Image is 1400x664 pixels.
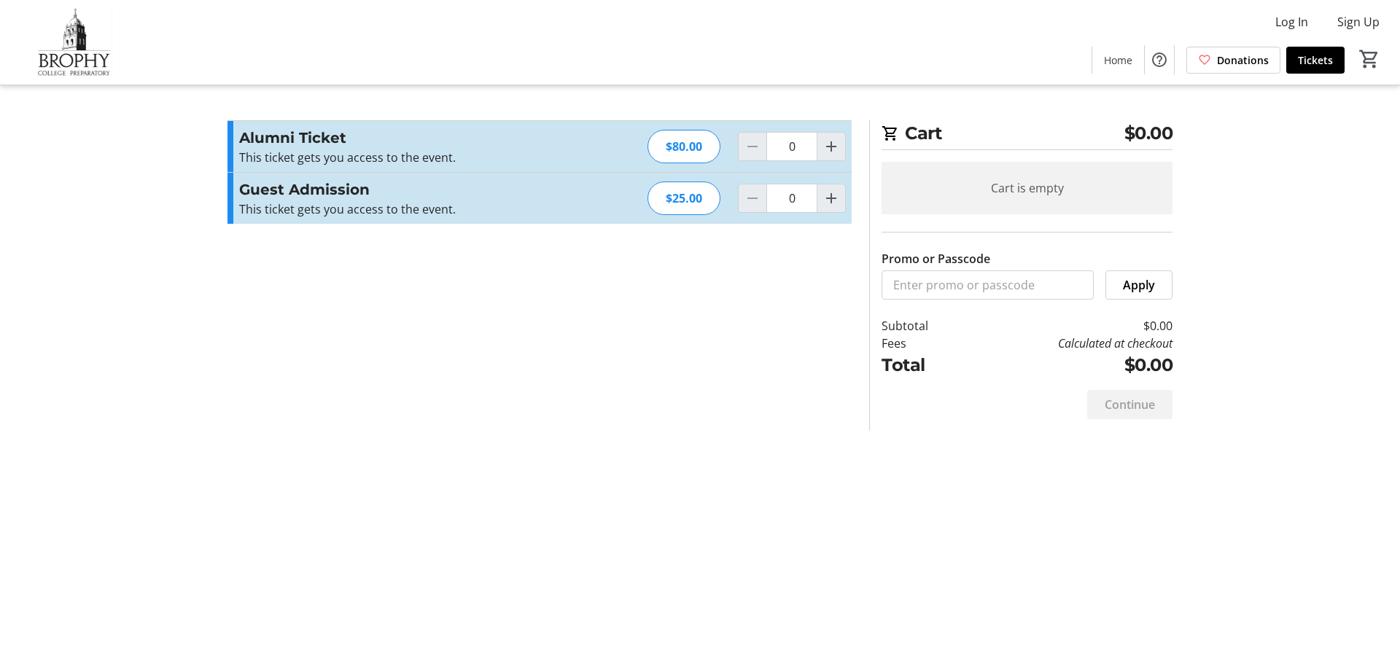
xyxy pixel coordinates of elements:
h3: Guest Admission [239,179,558,200]
span: Apply [1123,276,1155,294]
h3: Alumni Ticket [239,127,558,149]
td: Total [882,352,966,378]
div: $25.00 [647,181,720,215]
td: $0.00 [966,317,1172,335]
input: Guest Admission Quantity [766,184,817,213]
span: Log In [1275,13,1308,31]
a: Donations [1186,47,1280,74]
span: Sign Up [1337,13,1380,31]
span: $0.00 [1124,120,1173,147]
a: Home [1092,47,1144,74]
a: Tickets [1286,47,1345,74]
input: Alumni Ticket Quantity [766,132,817,161]
td: $0.00 [966,352,1172,378]
button: Log In [1264,10,1320,34]
input: Enter promo or passcode [882,270,1094,300]
button: Help [1145,45,1174,74]
span: Tickets [1298,52,1333,68]
td: Calculated at checkout [966,335,1172,352]
div: This ticket gets you access to the event. [239,200,558,218]
td: Fees [882,335,966,352]
span: Donations [1217,52,1269,68]
span: Home [1104,52,1132,68]
p: This ticket gets you access to the event. [239,149,558,166]
button: Increment by one [817,133,845,160]
button: Sign Up [1326,10,1391,34]
label: Promo or Passcode [882,250,990,267]
img: Brophy College Preparatory 's Logo [9,6,139,79]
button: Apply [1105,270,1172,300]
button: Increment by one [817,184,845,212]
div: Cart is empty [882,162,1172,214]
button: Cart [1356,46,1382,72]
td: Subtotal [882,317,966,335]
div: $80.00 [647,130,720,163]
h2: Cart [882,120,1172,150]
